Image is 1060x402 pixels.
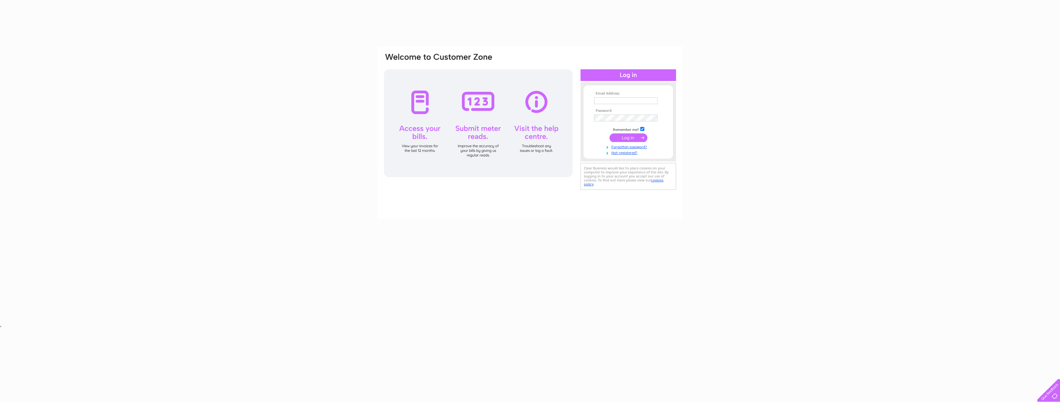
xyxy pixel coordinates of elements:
a: cookies policy [584,178,663,186]
a: Forgotten password? [594,144,664,149]
td: Remember me? [593,126,664,132]
th: Password: [593,109,664,113]
div: Clear Business would like to place cookies on your computer to improve your experience of the sit... [581,163,676,190]
input: Submit [609,133,647,142]
th: Email Address: [593,91,664,96]
a: Not registered? [594,149,664,155]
